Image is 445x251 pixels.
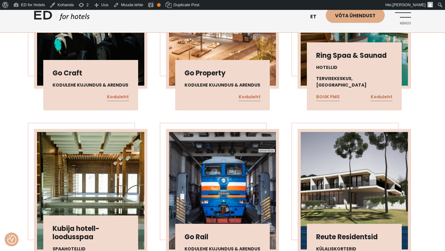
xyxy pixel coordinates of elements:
[316,233,392,241] h3: Reute Residentsid
[392,2,426,7] span: [PERSON_NAME]
[316,93,340,101] a: BOUK PMS
[169,132,276,249] img: Screenshot-2024-10-08-at-14.31.00-450x450.png
[371,93,392,101] a: Koduleht
[107,93,129,101] a: Koduleht
[316,64,392,71] h4: Hotellid
[7,235,16,244] button: Nõusolekueelistused
[316,52,392,60] h3: Ring Spaa & Saunad
[53,82,129,88] h4: Kodulehe kujundus & arendus
[7,235,16,244] img: Revisit consent button
[394,22,411,25] span: Menüü
[301,132,408,249] img: Reute-vaade-mustriga-450x450.webp
[239,93,261,101] a: Koduleht
[184,69,261,77] h3: Go Property
[34,9,90,25] a: ED HOTELS
[316,75,392,88] h4: Tervisekeskus, [GEOGRAPHIC_DATA]
[394,8,411,25] a: Menüü
[184,82,261,88] h4: Kodulehe kujundus & arendus
[326,8,385,23] a: Võta ühendust
[53,225,129,241] h3: Kubija hotell-loodusspaa
[53,69,129,77] h3: Go Craft
[307,9,326,24] a: et
[184,233,261,241] h3: Go Rail
[37,132,144,249] img: Kubija-hotell-loodusspaa-bassein-portfooliosse-450x450.jpg
[157,3,161,7] div: OK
